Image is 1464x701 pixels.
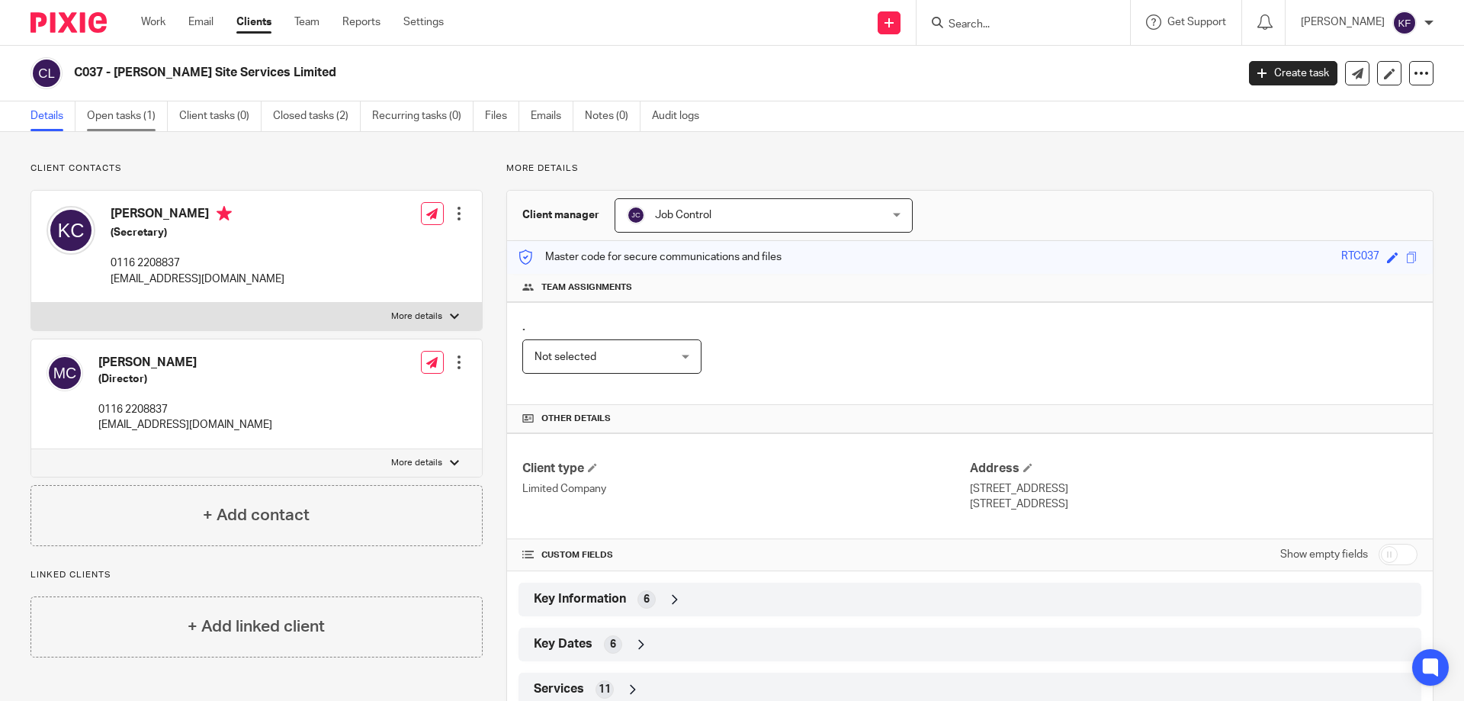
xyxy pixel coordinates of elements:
[541,413,611,425] span: Other details
[655,210,711,220] span: Job Control
[947,18,1084,32] input: Search
[522,549,970,561] h4: CUSTOM FIELDS
[111,206,284,225] h4: [PERSON_NAME]
[485,101,519,131] a: Files
[30,101,75,131] a: Details
[188,14,213,30] a: Email
[30,12,107,33] img: Pixie
[111,256,284,271] p: 0116 2208837
[188,615,325,638] h4: + Add linked client
[652,101,711,131] a: Audit logs
[1392,11,1417,35] img: svg%3E
[531,101,573,131] a: Emails
[518,249,782,265] p: Master code for secure communications and files
[47,355,83,391] img: svg%3E
[534,591,626,607] span: Key Information
[236,14,271,30] a: Clients
[1341,249,1379,266] div: RTC037
[970,497,1417,512] p: [STREET_ADDRESS]
[203,503,310,527] h4: + Add contact
[30,57,63,89] img: svg%3E
[506,162,1433,175] p: More details
[522,320,525,333] span: .
[111,225,284,240] h5: (Secretary)
[535,352,596,362] span: Not selected
[294,14,319,30] a: Team
[522,207,599,223] h3: Client manager
[141,14,165,30] a: Work
[585,101,640,131] a: Notes (0)
[217,206,232,221] i: Primary
[372,101,474,131] a: Recurring tasks (0)
[391,457,442,469] p: More details
[179,101,262,131] a: Client tasks (0)
[98,355,272,371] h4: [PERSON_NAME]
[342,14,380,30] a: Reports
[610,637,616,652] span: 6
[1249,61,1337,85] a: Create task
[970,461,1417,477] h4: Address
[644,592,650,607] span: 6
[30,569,483,581] p: Linked clients
[541,281,632,294] span: Team assignments
[534,636,592,652] span: Key Dates
[403,14,444,30] a: Settings
[74,65,996,81] h2: C037 - [PERSON_NAME] Site Services Limited
[599,682,611,697] span: 11
[1280,547,1368,562] label: Show empty fields
[47,206,95,255] img: svg%3E
[522,481,970,497] p: Limited Company
[1167,17,1226,27] span: Get Support
[87,101,168,131] a: Open tasks (1)
[273,101,361,131] a: Closed tasks (2)
[534,681,584,697] span: Services
[98,371,272,387] h5: (Director)
[627,206,645,224] img: svg%3E
[391,310,442,323] p: More details
[522,461,970,477] h4: Client type
[98,402,272,417] p: 0116 2208837
[970,481,1417,497] p: [STREET_ADDRESS]
[30,162,483,175] p: Client contacts
[1301,14,1385,30] p: [PERSON_NAME]
[98,417,272,432] p: [EMAIL_ADDRESS][DOMAIN_NAME]
[111,272,284,287] p: [EMAIL_ADDRESS][DOMAIN_NAME]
